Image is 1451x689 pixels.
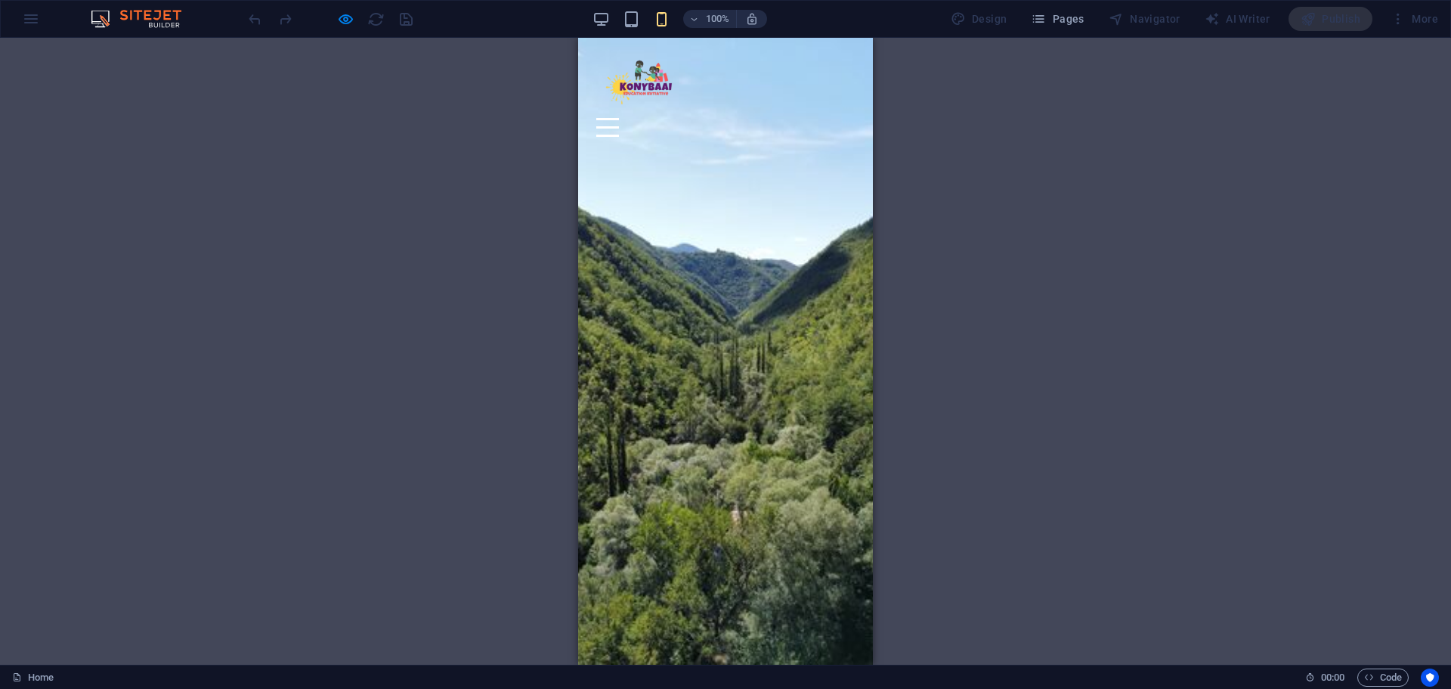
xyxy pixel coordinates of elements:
[1421,669,1439,687] button: Usercentrics
[1332,672,1334,683] span: :
[1025,7,1090,31] button: Pages
[12,669,54,687] a: Click to cancel selection. Double-click to open Pages
[683,10,737,28] button: 100%
[745,12,759,26] i: On resize automatically adjust zoom level to fit chosen device.
[1364,669,1402,687] span: Code
[1357,669,1409,687] button: Code
[1305,669,1345,687] h6: Session time
[706,10,730,28] h6: 100%
[1031,11,1084,26] span: Pages
[1321,669,1344,687] span: 00 00
[945,7,1013,31] div: Design (Ctrl+Alt+Y)
[87,10,200,28] img: Editor Logo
